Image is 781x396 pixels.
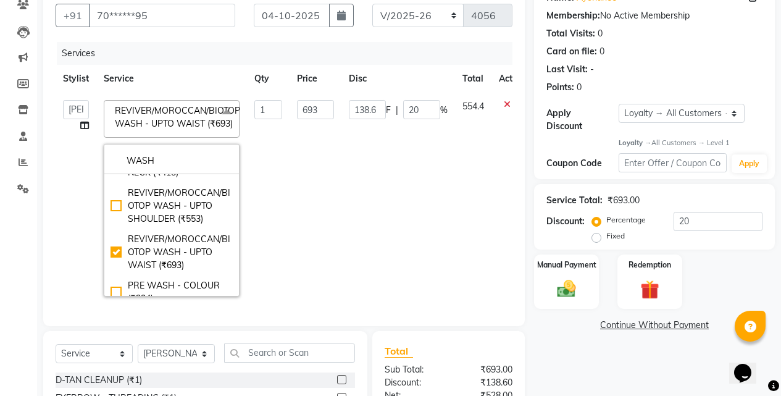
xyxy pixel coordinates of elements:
[608,194,640,207] div: ₹693.00
[341,65,455,93] th: Disc
[729,347,769,384] iframe: chat widget
[385,345,413,358] span: Total
[546,9,762,22] div: No Active Membership
[606,230,625,242] label: Fixed
[448,363,522,376] div: ₹693.00
[386,104,391,117] span: F
[598,27,603,40] div: 0
[111,279,233,305] div: PRE WASH - COLOUR (₹294)
[606,214,646,225] label: Percentage
[396,104,398,117] span: |
[57,42,522,65] div: Services
[546,45,597,58] div: Card on file:
[546,194,603,207] div: Service Total:
[491,65,532,93] th: Action
[732,154,767,173] button: Apply
[375,363,449,376] div: Sub Total:
[111,187,233,225] div: REVIVER/MOROCCAN/BIOTOP WASH - UPTO SHOULDER (₹553)
[619,138,651,147] strong: Loyalty →
[89,4,235,27] input: Search by Name/Mobile/Email/Code
[111,154,233,167] input: multiselect-search
[537,259,596,271] label: Manual Payment
[546,9,600,22] div: Membership:
[375,376,449,389] div: Discount:
[635,278,665,301] img: _gift.svg
[111,233,233,272] div: REVIVER/MOROCCAN/BIOTOP WASH - UPTO WAIST (₹693)
[440,104,448,117] span: %
[577,81,582,94] div: 0
[546,27,595,40] div: Total Visits:
[629,259,671,271] label: Redemption
[247,65,290,93] th: Qty
[619,153,727,172] input: Enter Offer / Coupon Code
[96,65,247,93] th: Service
[290,65,341,93] th: Price
[546,157,619,170] div: Coupon Code
[56,374,142,387] div: D-TAN CLEANUP (₹1)
[546,215,585,228] div: Discount:
[56,65,96,93] th: Stylist
[546,63,588,76] div: Last Visit:
[590,63,594,76] div: -
[619,138,762,148] div: All Customers → Level 1
[224,343,355,363] input: Search or Scan
[599,45,604,58] div: 0
[115,105,240,129] span: REVIVER/MOROCCAN/BIOTOP WASH - UPTO WAIST (₹693)
[551,278,582,300] img: _cash.svg
[546,107,619,133] div: Apply Discount
[455,65,491,93] th: Total
[233,118,238,129] a: x
[448,376,522,389] div: ₹138.60
[56,4,90,27] button: +91
[537,319,772,332] a: Continue Without Payment
[462,101,484,112] span: 554.4
[546,81,574,94] div: Points:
